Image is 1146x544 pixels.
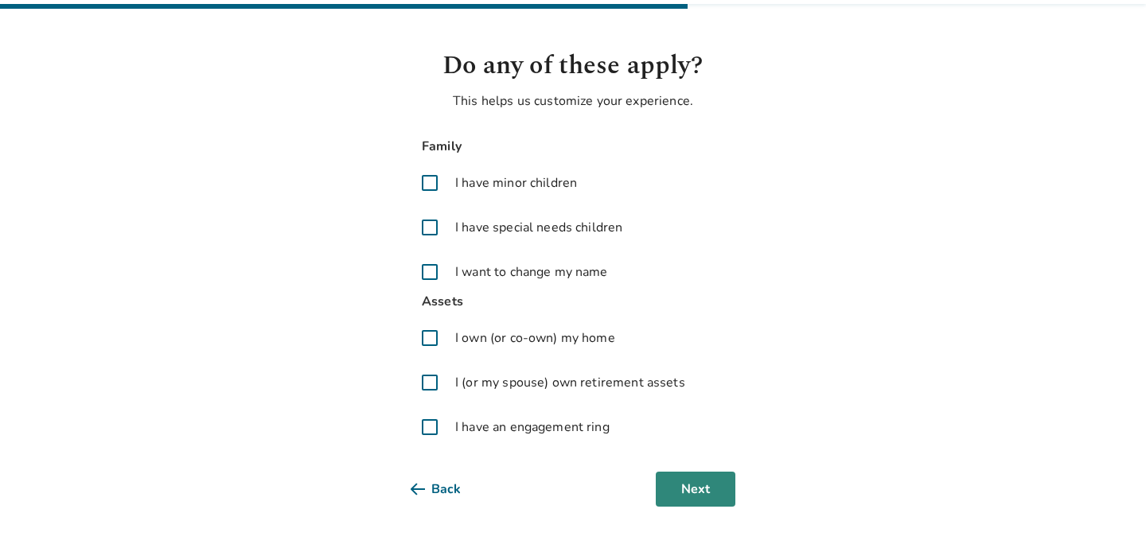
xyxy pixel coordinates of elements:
[455,173,577,192] span: I have minor children
[455,262,608,282] span: I want to change my name
[656,472,735,507] button: Next
[455,418,610,437] span: I have an engagement ring
[1066,468,1146,544] iframe: Chat Widget
[455,373,685,392] span: I (or my spouse) own retirement assets
[411,47,735,85] h1: Do any of these apply?
[411,136,735,157] span: Family
[455,328,615,348] span: I own (or co-own) my home
[411,91,735,111] p: This helps us customize your experience.
[455,218,622,237] span: I have special needs children
[411,472,486,507] button: Back
[411,291,735,313] span: Assets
